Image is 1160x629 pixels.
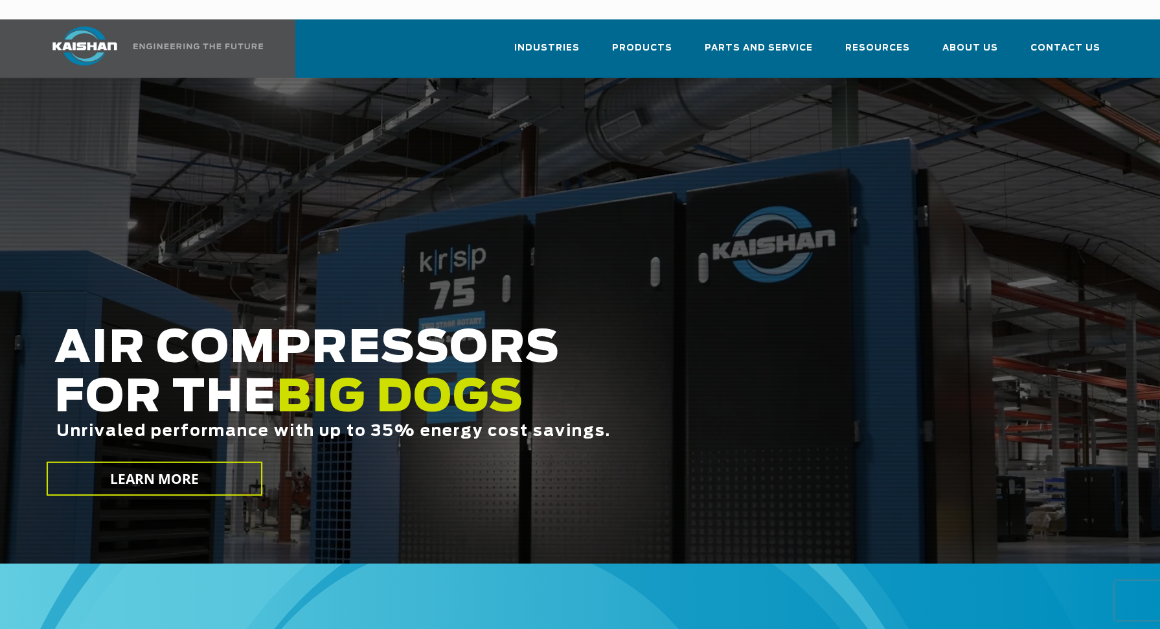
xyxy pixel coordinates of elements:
[1030,41,1100,56] span: Contact Us
[705,41,813,56] span: Parts and Service
[845,41,910,56] span: Resources
[705,31,813,75] a: Parts and Service
[277,376,524,420] span: BIG DOGS
[36,27,133,65] img: kaishan logo
[514,41,580,56] span: Industries
[942,31,998,75] a: About Us
[612,31,672,75] a: Products
[514,31,580,75] a: Industries
[46,462,262,496] a: LEARN MORE
[36,19,266,78] a: Kaishan USA
[1030,31,1100,75] a: Contact Us
[612,41,672,56] span: Products
[942,41,998,56] span: About Us
[54,325,928,481] h2: AIR COMPRESSORS FOR THE
[133,43,263,49] img: Engineering the future
[109,470,199,488] span: LEARN MORE
[56,424,611,439] span: Unrivaled performance with up to 35% energy cost savings.
[845,31,910,75] a: Resources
